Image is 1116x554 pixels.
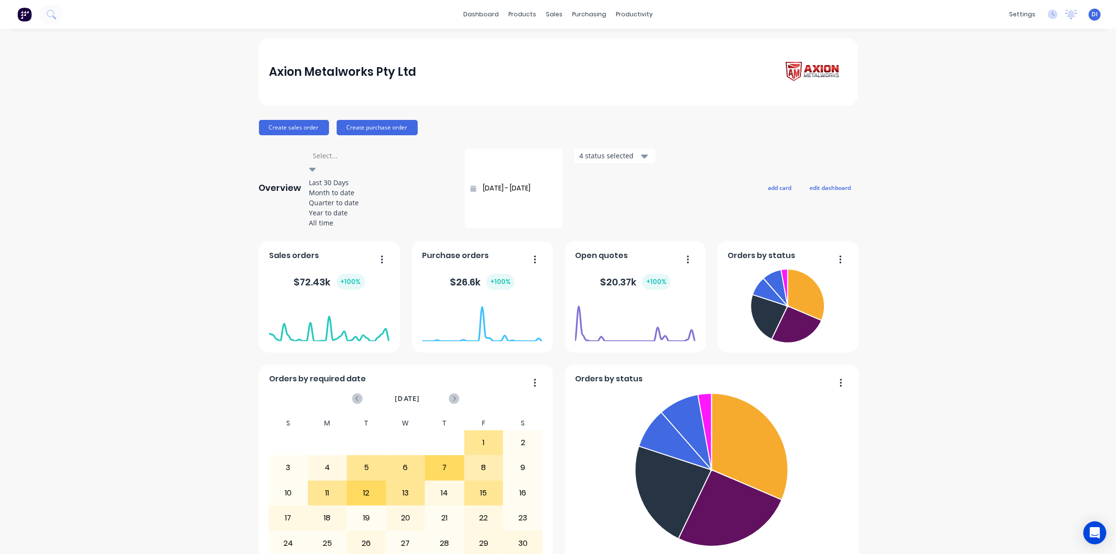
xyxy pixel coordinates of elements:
[450,274,515,290] div: $ 26.6k
[503,416,542,430] div: S
[465,456,503,480] div: 8
[504,431,542,455] div: 2
[425,481,464,505] div: 14
[579,151,640,161] div: 4 status selected
[611,7,658,22] div: productivity
[269,416,308,430] div: S
[458,7,504,22] a: dashboard
[425,416,464,430] div: T
[308,506,347,530] div: 18
[387,506,425,530] div: 20
[574,149,656,163] button: 4 status selected
[465,481,503,505] div: 15
[17,7,32,22] img: Factory
[347,481,386,505] div: 12
[422,250,489,261] span: Purchase orders
[395,393,420,404] span: [DATE]
[486,274,515,290] div: + 100 %
[804,182,858,194] button: edit dashboard
[465,431,503,455] div: 1
[762,182,798,194] button: add card
[504,456,542,480] div: 9
[600,274,670,290] div: $ 20.37k
[504,506,542,530] div: 23
[541,7,567,22] div: sales
[1083,521,1106,544] div: Open Intercom Messenger
[308,416,347,430] div: M
[425,456,464,480] div: 7
[309,188,453,198] div: Month to date
[269,481,307,505] div: 10
[728,250,795,261] span: Orders by status
[504,7,541,22] div: products
[308,481,347,505] div: 11
[386,416,425,430] div: W
[259,178,302,198] div: Overview
[387,456,425,480] div: 6
[1004,7,1040,22] div: settings
[347,456,386,480] div: 5
[309,218,453,228] div: All time
[780,59,847,86] img: Axion Metalworks Pty Ltd
[347,506,386,530] div: 19
[1092,10,1098,19] span: DI
[269,456,307,480] div: 3
[567,7,611,22] div: purchasing
[309,208,453,218] div: Year to date
[269,250,319,261] span: Sales orders
[259,120,329,135] button: Create sales order
[387,481,425,505] div: 13
[464,416,504,430] div: F
[337,274,365,290] div: + 100 %
[269,62,416,82] div: Axion Metalworks Pty Ltd
[347,416,386,430] div: T
[337,120,418,135] button: Create purchase order
[575,250,628,261] span: Open quotes
[309,198,453,208] div: Quarter to date
[465,506,503,530] div: 22
[309,177,453,188] div: Last 30 Days
[294,274,365,290] div: $ 72.43k
[642,274,670,290] div: + 100 %
[269,506,307,530] div: 17
[308,456,347,480] div: 4
[504,481,542,505] div: 16
[425,506,464,530] div: 21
